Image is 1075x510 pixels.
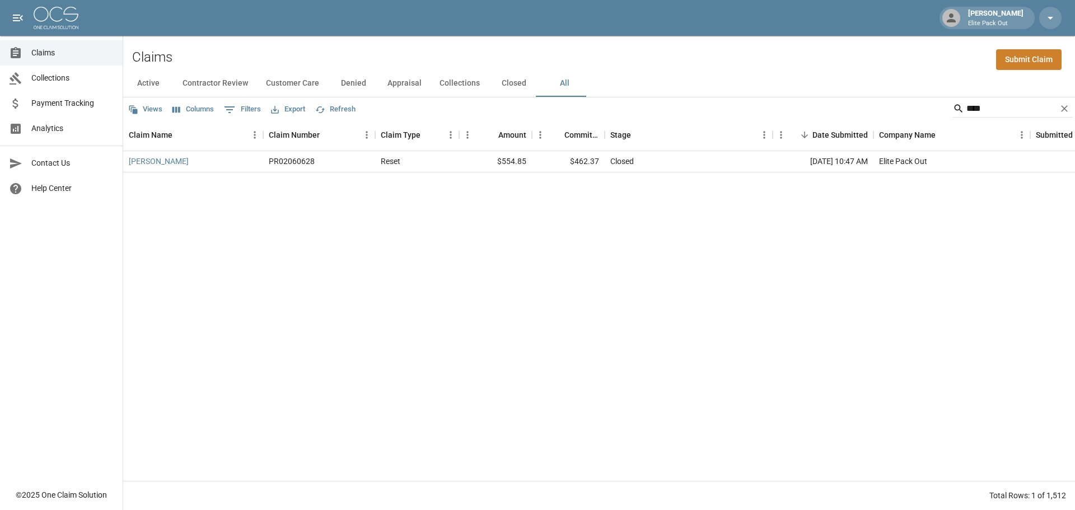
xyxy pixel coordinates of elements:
span: Claims [31,47,114,59]
div: Closed [610,156,634,167]
span: Collections [31,72,114,84]
div: Elite Pack Out [879,156,927,167]
div: $554.85 [459,151,532,172]
button: Show filters [221,101,264,119]
div: Total Rows: 1 of 1,512 [989,490,1066,501]
div: dynamic tabs [123,70,1075,97]
span: Payment Tracking [31,97,114,109]
img: ocs-logo-white-transparent.png [34,7,78,29]
button: Menu [459,127,476,143]
button: Views [125,101,165,118]
button: Menu [358,127,375,143]
button: Menu [246,127,263,143]
div: Search [953,100,1073,120]
div: Date Submitted [812,119,868,151]
div: $462.37 [532,151,605,172]
div: Claim Number [263,119,375,151]
button: Menu [756,127,773,143]
button: Contractor Review [174,70,257,97]
div: Committed Amount [564,119,599,151]
button: Closed [489,70,539,97]
button: Appraisal [378,70,431,97]
span: Help Center [31,183,114,194]
button: Menu [1013,127,1030,143]
button: open drawer [7,7,29,29]
button: Sort [420,127,436,143]
div: Claim Name [129,119,172,151]
button: Sort [549,127,564,143]
div: Amount [498,119,526,151]
div: [PERSON_NAME] [964,8,1028,28]
button: Sort [483,127,498,143]
button: Denied [328,70,378,97]
button: Sort [936,127,951,143]
button: Refresh [312,101,358,118]
a: Submit Claim [996,49,1062,70]
div: Stage [610,119,631,151]
div: Stage [605,119,773,151]
button: Sort [631,127,647,143]
div: Claim Type [375,119,459,151]
div: Company Name [873,119,1030,151]
div: Company Name [879,119,936,151]
div: Amount [459,119,532,151]
button: All [539,70,590,97]
button: Active [123,70,174,97]
span: Contact Us [31,157,114,169]
button: Customer Care [257,70,328,97]
button: Sort [172,127,188,143]
button: Export [268,101,308,118]
button: Menu [532,127,549,143]
p: Elite Pack Out [968,19,1023,29]
div: © 2025 One Claim Solution [16,489,107,500]
button: Select columns [170,101,217,118]
button: Menu [773,127,789,143]
div: Claim Type [381,119,420,151]
div: Date Submitted [773,119,873,151]
button: Sort [320,127,335,143]
button: Clear [1056,100,1073,117]
div: [DATE] 10:47 AM [773,151,873,172]
div: Committed Amount [532,119,605,151]
h2: Claims [132,49,172,65]
div: Claim Name [123,119,263,151]
button: Collections [431,70,489,97]
button: Sort [797,127,812,143]
div: Claim Number [269,119,320,151]
button: Menu [442,127,459,143]
span: Analytics [31,123,114,134]
div: Reset [381,156,400,167]
div: PR02060628 [269,156,315,167]
a: [PERSON_NAME] [129,156,189,167]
